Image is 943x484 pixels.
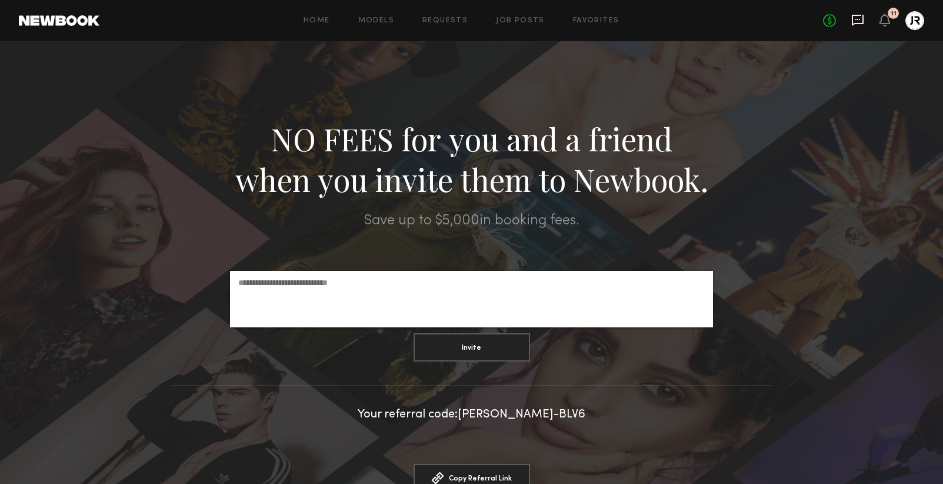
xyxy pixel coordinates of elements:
button: Invite [414,333,530,362]
a: Models [358,17,394,25]
a: Requests [422,17,468,25]
a: Home [304,17,330,25]
div: 11 [891,11,897,17]
a: Job Posts [496,17,545,25]
a: Favorites [573,17,619,25]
